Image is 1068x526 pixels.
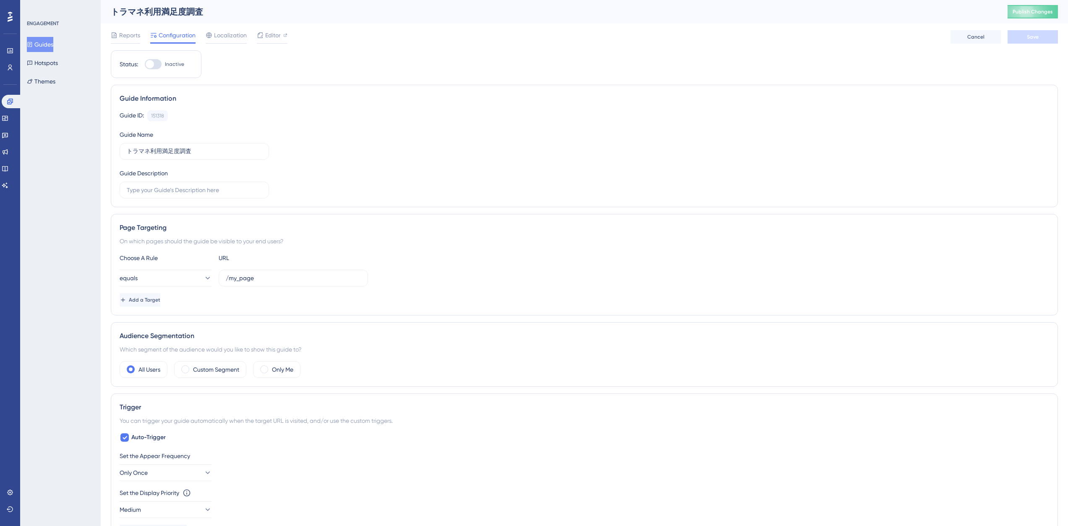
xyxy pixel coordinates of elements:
[272,365,293,375] label: Only Me
[27,55,58,70] button: Hotspots
[120,488,179,498] div: Set the Display Priority
[1013,8,1053,15] span: Publish Changes
[120,451,1049,461] div: Set the Appear Frequency
[120,223,1049,233] div: Page Targeting
[120,464,212,481] button: Only Once
[131,432,166,443] span: Auto-Trigger
[120,270,212,286] button: equals
[214,30,247,40] span: Localization
[159,30,196,40] span: Configuration
[27,74,55,89] button: Themes
[120,344,1049,354] div: Which segment of the audience would you like to show this guide to?
[151,112,164,119] div: 151318
[1008,5,1058,18] button: Publish Changes
[967,34,984,40] span: Cancel
[27,37,53,52] button: Guides
[219,253,311,263] div: URL
[120,402,1049,412] div: Trigger
[120,416,1049,426] div: You can trigger your guide automatically when the target URL is visited, and/or use the custom tr...
[120,59,138,69] div: Status:
[120,468,148,478] span: Only Once
[119,30,140,40] span: Reports
[950,30,1001,44] button: Cancel
[120,168,168,178] div: Guide Description
[129,297,160,303] span: Add a Target
[1008,30,1058,44] button: Save
[1027,34,1039,40] span: Save
[138,365,160,375] label: All Users
[165,61,184,68] span: Inactive
[120,130,153,140] div: Guide Name
[120,293,160,307] button: Add a Target
[120,505,141,515] span: Medium
[120,273,138,283] span: equals
[120,236,1049,246] div: On which pages should the guide be visible to your end users?
[27,20,59,27] div: ENGAGEMENT
[127,147,262,156] input: Type your Guide’s Name here
[120,253,212,263] div: Choose A Rule
[120,110,144,121] div: Guide ID:
[111,6,987,18] div: トラマネ利用満足度調査
[226,273,361,283] input: yourwebsite.com/path
[127,185,262,195] input: Type your Guide’s Description here
[193,365,239,375] label: Custom Segment
[120,331,1049,341] div: Audience Segmentation
[265,30,281,40] span: Editor
[120,501,212,518] button: Medium
[120,94,1049,104] div: Guide Information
